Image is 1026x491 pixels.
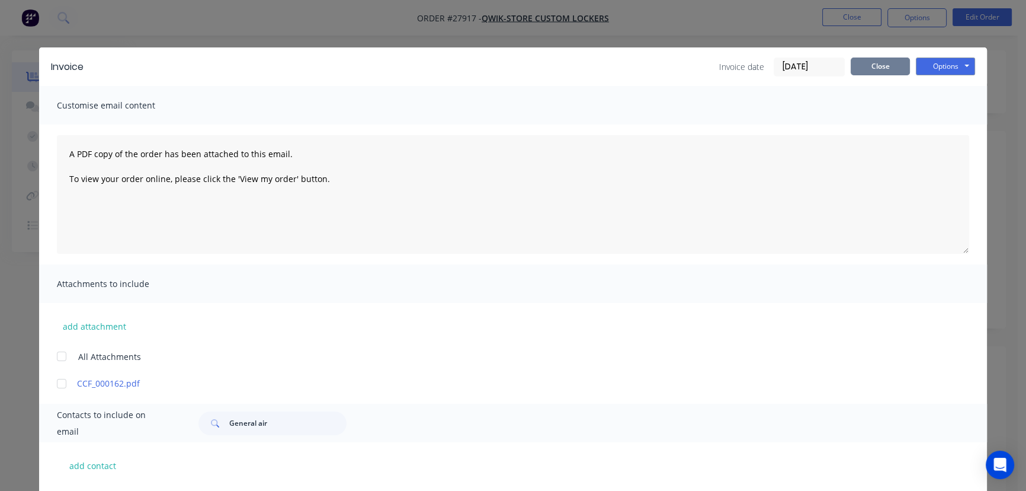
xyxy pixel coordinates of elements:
textarea: A PDF copy of the order has been attached to this email. To view your order online, please click ... [57,135,969,254]
span: Customise email content [57,97,187,114]
button: Options [916,58,975,75]
button: Close [851,58,910,75]
span: Invoice date [719,60,764,73]
button: add contact [57,457,128,474]
div: Invoice [51,60,84,74]
span: Attachments to include [57,276,187,292]
a: CCF_000162.pdf [77,377,914,390]
span: Contacts to include on email [57,407,169,440]
div: Open Intercom Messenger [986,451,1014,479]
span: All Attachments [78,350,141,363]
input: Search... [229,412,347,435]
button: add attachment [57,317,132,335]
